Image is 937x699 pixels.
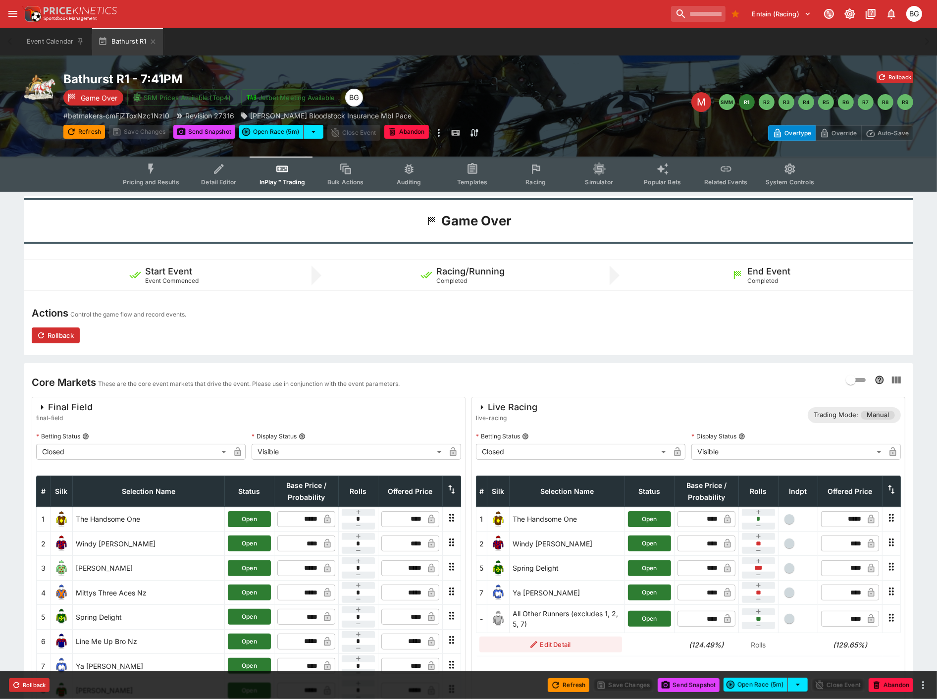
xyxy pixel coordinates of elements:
button: Rollback [877,71,913,83]
button: open drawer [4,5,22,23]
p: Override [832,128,857,138]
td: - [476,605,487,633]
th: Status [625,476,675,507]
div: Stuart Valentine Bloodstock Insurance Mbl Pace [240,110,412,121]
button: more [917,679,929,691]
p: Copy To Clipboard [63,110,169,121]
button: R5 [818,94,834,110]
button: Open [228,536,271,551]
td: 2 [37,532,51,556]
button: Open [228,634,271,649]
span: Related Events [704,178,747,186]
p: Overtype [784,128,811,138]
h5: End Event [747,266,790,277]
td: Spring Delight [510,556,625,580]
img: runner 1 [490,511,506,527]
img: runner 3 [53,560,69,576]
td: 7 [37,654,51,678]
button: R1 [739,94,755,110]
p: Display Status [691,432,736,440]
h6: (129.65%) [821,640,880,650]
h4: Core Markets [32,376,96,389]
button: Edit Detail [479,637,622,652]
img: PriceKinetics Logo [22,4,42,24]
button: Rollback [9,678,50,692]
p: These are the core event markets that drive the event. Please use in conjunction with the event p... [98,379,400,389]
td: Line Me Up Bro Nz [73,629,225,653]
td: 1 [37,507,51,531]
td: The Handsome One [510,507,625,531]
th: Independent [779,476,818,507]
span: Mark an event as closed and abandoned. [869,679,913,689]
th: Status [225,476,274,507]
td: Ya [PERSON_NAME] [510,580,625,604]
button: Open [228,511,271,527]
td: 4 [37,580,51,604]
th: # [37,476,51,507]
button: Open [228,560,271,576]
img: runner 4 [53,585,69,600]
h4: Actions [32,307,68,320]
img: PriceKinetics [44,7,117,14]
button: Open [228,585,271,600]
button: Open Race (5m) [239,125,304,139]
button: Open [628,511,671,527]
div: Final Field [36,401,93,413]
p: [PERSON_NAME] Bloodstock Insurance Mbl Pace [250,110,412,121]
button: R4 [798,94,814,110]
img: runner 6 [53,634,69,649]
th: Selection Name [73,476,225,507]
button: Betting Status [82,433,89,440]
h5: Start Event [145,266,192,277]
button: Refresh [548,678,589,692]
button: Open [628,585,671,600]
button: Auto-Save [861,125,913,141]
div: Edit Meeting [691,92,711,112]
td: Windy [PERSON_NAME] [510,532,625,556]
h5: Racing/Running [436,266,505,277]
th: Rolls [739,476,779,507]
td: The Handsome One [73,507,225,531]
button: Documentation [862,5,880,23]
button: Connected to PK [820,5,838,23]
button: Select Tenant [746,6,817,22]
button: Notifications [883,5,900,23]
button: R6 [838,94,854,110]
span: Racing [525,178,546,186]
span: Completed [747,277,778,284]
button: R3 [779,94,794,110]
div: Ben Grimstone [345,89,363,107]
button: Open [628,611,671,627]
button: Open [628,560,671,576]
span: final-field [36,413,93,423]
button: SRM Prices Available (Top4) [127,89,237,106]
th: # [476,476,487,507]
button: select merge strategy [304,125,323,139]
span: Mark an event as closed and abandoned. [384,126,429,136]
td: 3 [37,556,51,580]
th: Rolls [339,476,378,507]
button: R8 [878,94,893,110]
div: Live Racing [476,401,537,413]
button: Abandon [869,678,913,692]
th: Offered Price [378,476,443,507]
div: Closed [36,444,230,460]
p: Trading Mode: [814,410,858,420]
button: R2 [759,94,775,110]
img: runner 1 [53,511,69,527]
button: Send Snapshot [173,125,235,139]
button: Rollback [32,327,80,343]
div: Event type filters [115,157,822,192]
span: System Controls [766,178,814,186]
td: Windy [PERSON_NAME] [73,532,225,556]
img: harness_racing.png [24,71,55,103]
h2: Copy To Clipboard [63,71,488,87]
td: All Other Runners (excludes 1, 2, 5, 7) [510,605,625,633]
button: Open Race (5m) [724,678,788,692]
button: Display Status [299,433,306,440]
button: Bookmarks [728,6,743,22]
td: Mittys Three Aces Nz [73,580,225,604]
p: Game Over [81,93,117,103]
button: Event Calendar [21,28,90,55]
span: Event Commenced [145,277,199,284]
